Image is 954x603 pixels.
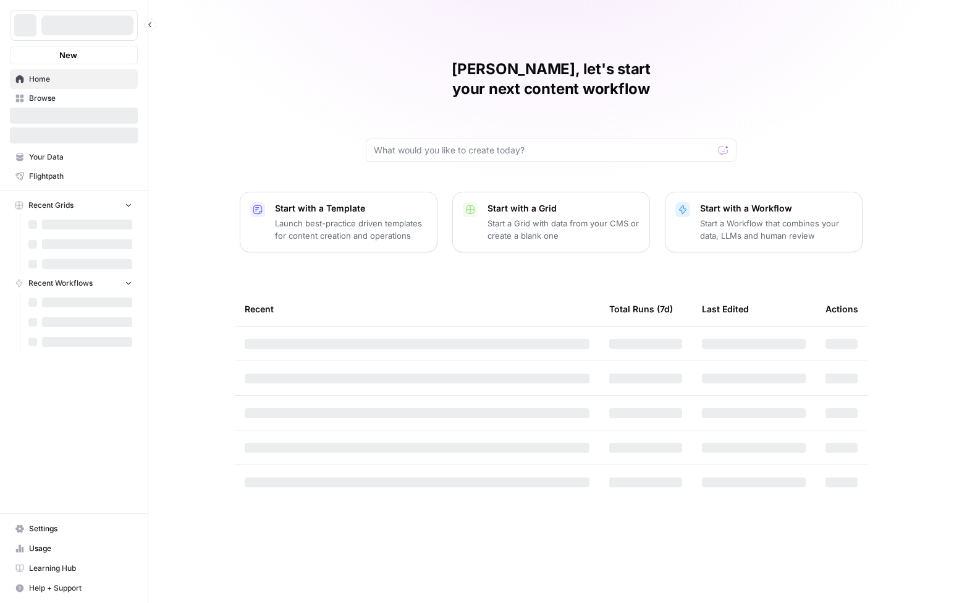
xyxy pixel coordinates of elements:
[28,200,74,211] span: Recent Grids
[28,278,93,289] span: Recent Workflows
[275,217,427,242] p: Launch best-practice driven templates for content creation and operations
[609,292,673,326] div: Total Runs (7d)
[10,166,138,186] a: Flightpath
[29,583,132,594] span: Help + Support
[374,144,714,156] input: What would you like to create today?
[10,69,138,89] a: Home
[10,519,138,539] a: Settings
[29,563,132,574] span: Learning Hub
[29,543,132,554] span: Usage
[10,46,138,64] button: New
[700,217,852,242] p: Start a Workflow that combines your data, LLMs and human review
[10,274,138,293] button: Recent Workflows
[59,49,77,61] span: New
[10,558,138,578] a: Learning Hub
[488,217,640,242] p: Start a Grid with data from your CMS or create a blank one
[29,152,132,163] span: Your Data
[29,93,132,104] span: Browse
[665,192,863,252] button: Start with a WorkflowStart a Workflow that combines your data, LLMs and human review
[700,202,852,215] p: Start with a Workflow
[10,196,138,215] button: Recent Grids
[452,192,650,252] button: Start with a GridStart a Grid with data from your CMS or create a blank one
[29,171,132,182] span: Flightpath
[10,539,138,558] a: Usage
[10,88,138,108] a: Browse
[702,292,749,326] div: Last Edited
[275,202,427,215] p: Start with a Template
[488,202,640,215] p: Start with a Grid
[10,147,138,167] a: Your Data
[10,578,138,598] button: Help + Support
[240,192,437,252] button: Start with a TemplateLaunch best-practice driven templates for content creation and operations
[29,523,132,534] span: Settings
[366,59,737,99] h1: [PERSON_NAME], let's start your next content workflow
[29,74,132,85] span: Home
[825,292,858,326] div: Actions
[245,292,589,326] div: Recent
